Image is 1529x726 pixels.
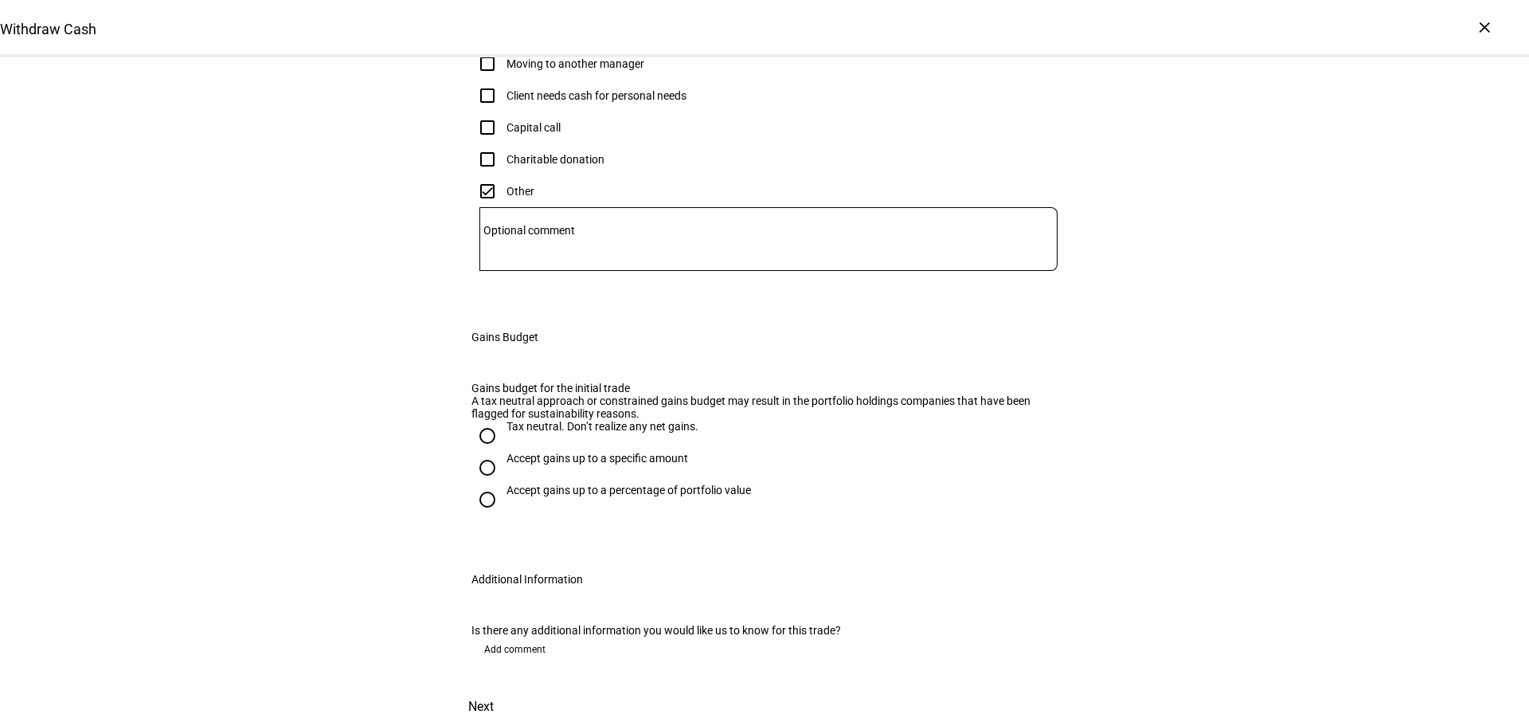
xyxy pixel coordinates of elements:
[506,484,751,496] div: Accept gains up to a percentage of portfolio value
[506,452,688,465] div: Accept gains up to a specific amount
[471,331,538,343] div: Gains Budget
[506,185,534,198] div: Other
[506,153,604,166] div: Charitable donation
[506,89,686,102] div: Client needs cash for personal needs
[471,573,583,586] div: Additional Information
[471,394,1058,420] div: A tax neutral approach or constrained gains budget may result in the portfolio holdings companies...
[471,624,1058,637] div: Is there any additional information you would like us to know for this trade?
[1472,14,1497,40] div: ×
[506,57,644,70] div: Moving to another manager
[484,637,546,662] span: Add comment
[468,688,494,726] span: Next
[506,420,698,433] div: Tax neutral. Don’t realize any net gains.
[471,382,1058,394] div: Gains budget for the initial trade
[483,224,575,237] mat-label: Optional comment
[446,688,516,726] button: Next
[506,121,561,134] div: Capital call
[471,637,558,662] button: Add comment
